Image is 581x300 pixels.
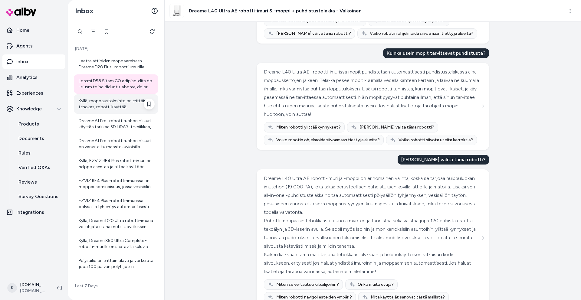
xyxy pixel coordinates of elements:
[18,135,44,142] p: Documents
[16,209,44,216] p: Integrations
[276,124,341,130] span: Miten robotti ylittää kynnykset?
[264,174,480,217] div: Dreame L40 Ultra AE robotti-imuri ja -moppi on erinomainen valinta, koska se tarjoaa huippuluokan...
[479,103,487,110] button: See more
[18,120,39,128] p: Products
[74,283,158,289] p: Last 7 Days
[264,217,480,250] div: Robotti moppaakin tehokkaasti reunoja myöten ja tunnistaa sekä väistää jopa 120 erilaista estettä...
[383,48,489,58] div: Kuinka usein mopit tarvitsevat puhdistusta?
[399,137,473,143] span: Voiko robotti siivota useita kerroksia?
[79,178,155,190] div: EZVIZ RE4 Plus -robotti-imurissa on moppausominaisuus, jossa vesisäiliö säätelee veden virtausta ...
[74,46,158,52] p: [DATE]
[79,198,155,210] div: EZVIZ RE4 Plus -robotti-imurissa pölysäiliö tyhjentyy automaattisesti tyhjennystelakan pölypussii...
[2,86,65,100] a: Experiences
[87,25,99,37] button: Filter
[2,102,65,116] button: Knowledge
[12,160,65,175] a: Verified Q&As
[12,131,65,146] a: Documents
[2,23,65,37] a: Home
[74,174,158,194] a: EZVIZ RE4 Plus -robotti-imurissa on moppausominaisuus, jossa vesisäiliö säätelee veden virtausta ...
[79,238,155,250] div: Kyllä, Dreame X50 Ultra Complete -robotti-imurille on saatavilla kuluvia varaosia koko laitteen e...
[2,205,65,220] a: Integrations
[4,278,52,298] button: K[DOMAIN_NAME] Shopify[DOMAIN_NAME]
[7,283,17,293] span: K
[2,39,65,53] a: Agents
[20,282,47,288] p: [DOMAIN_NAME] Shopify
[74,74,158,94] a: Loremi D58 Sitam CO adipisc-elits do -eiusm te incididuntu laboree, dolor ma aliquae adminimvenia...
[79,138,155,150] div: Dreame A1 Pro -robottiruohonleikkuri on varustettu maastokuvioisilla renkailla, joiden ansiosta s...
[16,74,38,81] p: Analytics
[12,146,65,160] a: Rules
[79,78,155,90] div: Loremi D58 Sitam CO adipisc-elits do -eiusm te incididuntu laboree, dolor ma aliquae adminimvenia...
[18,149,31,157] p: Rules
[16,105,42,112] p: Knowledge
[398,155,489,165] div: [PERSON_NAME] valita tämä robotti?
[20,288,47,294] span: [DOMAIN_NAME]
[75,6,94,15] h2: Inbox
[18,193,58,200] p: Survey Questions
[18,178,37,186] p: Reviews
[276,137,380,143] span: Voiko robotin ohjelmoida siivoamaan tiettyjä alueita?
[74,214,158,233] a: Kyllä, Dreame D20 Ultra robotti-imuria voi ohjata etänä mobiilisovelluksen avulla. Sovelluksella ...
[2,70,65,85] a: Analytics
[79,158,155,170] div: Kyllä, EZVIZ RE4 Plus robotti-imuri on helppo asentaa ja ottaa käyttöön. Pakkaus sisältää kaiken ...
[16,58,28,65] p: Inbox
[170,4,184,18] img: Dreame_L40_Ultra_AE_main_1.jpg
[359,124,434,130] span: [PERSON_NAME] valita tämä robotti?
[74,194,158,214] a: EZVIZ RE4 Plus -robotti-imurissa pölysäiliö tyhjentyy automaattisesti tyhjennystelakan pölypussii...
[79,118,155,130] div: Dreame A1 Pro -robottiruohonleikkuri käyttää tarkkaa 3D LiDAR -tekniikkaa, jonka avulla se tietää...
[16,42,33,50] p: Agents
[276,282,339,288] span: Miten se vertautuu kilpailijoihin?
[276,31,351,37] span: [PERSON_NAME] valita tämä robotti?
[74,54,158,74] a: Laattalattioiden moppaamiseen Dreame D20 Plus -robotti-imurilla suosittelen seuraavia vinkkejä as...
[16,90,43,97] p: Experiences
[16,27,29,34] p: Home
[6,8,36,16] img: alby Logo
[479,235,487,242] button: See more
[79,218,155,230] div: Kyllä, Dreame D20 Ultra robotti-imuria voi ohjata etänä mobiilisovelluksen avulla. Sovelluksella ...
[146,25,158,37] button: Refresh
[74,114,158,134] a: Dreame A1 Pro -robottiruohonleikkuri käyttää tarkkaa 3D LiDAR -tekniikkaa, jonka avulla se tietää...
[2,54,65,69] a: Inbox
[79,98,155,110] div: Kyllä, moppaustoiminto on erittäin tehokas; robotti käyttää korkeanopeuksisesti pyöriviä moppaust...
[74,154,158,174] a: Kyllä, EZVIZ RE4 Plus robotti-imuri on helppo asentaa ja ottaa käyttöön. Pakkaus sisältää kaiken ...
[189,7,362,15] h3: Dreame L40 Ultra AE robotti-imuri & -moppi + puhdistustelakka - Valkoinen
[12,117,65,131] a: Products
[12,175,65,189] a: Reviews
[74,254,158,273] a: Pölysäiliö on erittäin tilava ja voi kerätä jopa 100 päivän pölyt, joten tyhjentäminen ei ole use...
[74,94,158,114] a: Kyllä, moppaustoiminto on erittäin tehokas; robotti käyttää korkeanopeuksisesti pyöriviä moppaust...
[12,189,65,204] a: Survey Questions
[79,58,155,70] div: Laattalattioiden moppaamiseen Dreame D20 Plus -robotti-imurilla suosittelen seuraavia vinkkejä as...
[74,134,158,154] a: Dreame A1 Pro -robottiruohonleikkuri on varustettu maastokuvioisilla renkailla, joiden ansiosta s...
[358,282,394,288] span: Onko muita etuja?
[264,68,480,119] div: Dreame L40 Ultra AE -robotti-imurissa mopit puhdistetaan automaattisesti puhdistustelakassa aina ...
[74,234,158,253] a: Kyllä, Dreame X50 Ultra Complete -robotti-imurille on saatavilla kuluvia varaosia koko laitteen e...
[79,258,155,270] div: Pölysäiliö on erittäin tilava ja voi kerätä jopa 100 päivän pölyt, joten tyhjentäminen ei ole use...
[18,164,50,171] p: Verified Q&As
[264,250,480,276] div: Kaiken kaikkiaan tämä malli tarjoaa tehokkaan, älykkään ja helppokäyttöisen ratkaisun kodin siivo...
[370,31,473,37] span: Voiko robotin ohjelmoida siivoamaan tiettyjä alueita?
